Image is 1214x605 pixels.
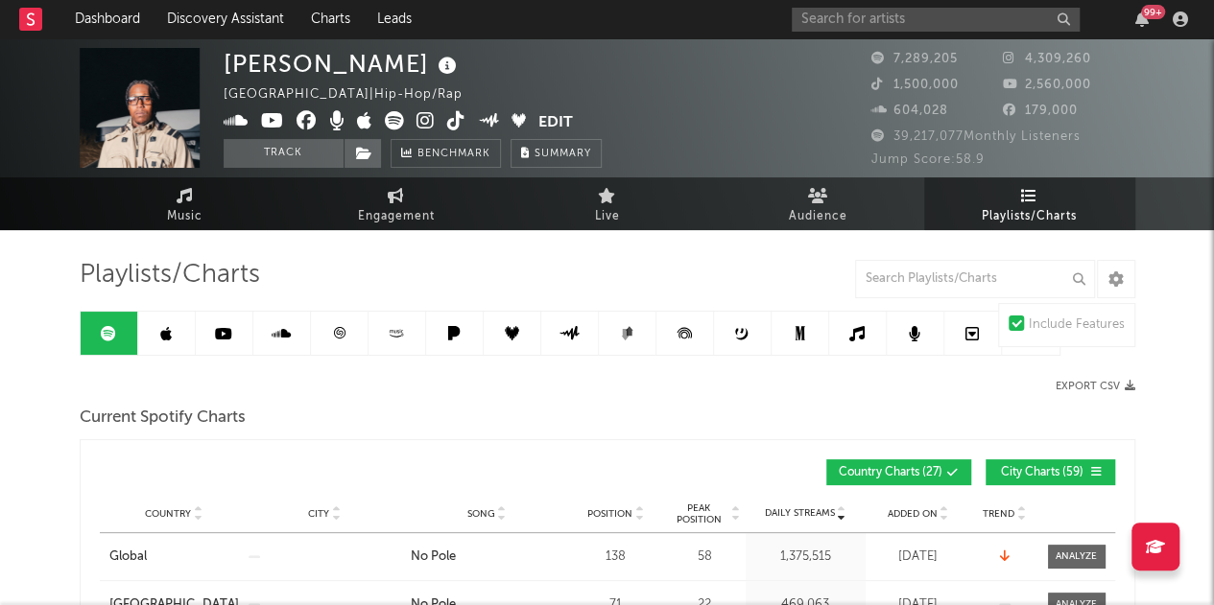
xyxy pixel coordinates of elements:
[871,130,1081,143] span: 39,217,077 Monthly Listeners
[358,205,435,228] span: Engagement
[750,547,861,567] div: 1,375,515
[80,407,246,430] span: Current Spotify Charts
[986,459,1115,485] button: City Charts(59)
[417,143,490,166] span: Benchmark
[595,205,620,228] span: Live
[1003,79,1091,91] span: 2,560,000
[573,547,659,567] div: 138
[291,177,502,230] a: Engagement
[391,139,501,168] a: Benchmark
[888,508,938,520] span: Added On
[109,547,239,567] a: Global
[1135,12,1149,27] button: 99+
[826,459,971,485] button: Country Charts(27)
[713,177,924,230] a: Audience
[1141,5,1165,19] div: 99 +
[871,105,948,117] span: 604,028
[80,264,260,287] span: Playlists/Charts
[224,139,344,168] button: Track
[998,467,1086,478] span: City Charts ( 59 )
[109,547,147,567] div: Global
[765,506,835,521] span: Daily Streams
[839,467,942,478] span: Country Charts ( 27 )
[511,139,602,168] button: Summary
[983,508,1014,520] span: Trend
[167,205,202,228] span: Music
[538,111,573,135] button: Edit
[224,48,462,80] div: [PERSON_NAME]
[870,547,966,567] div: [DATE]
[80,177,291,230] a: Music
[224,83,485,106] div: [GEOGRAPHIC_DATA] | Hip-Hop/Rap
[145,508,191,520] span: Country
[467,508,495,520] span: Song
[924,177,1135,230] a: Playlists/Charts
[792,8,1080,32] input: Search for artists
[502,177,713,230] a: Live
[871,53,958,65] span: 7,289,205
[855,260,1095,298] input: Search Playlists/Charts
[308,508,329,520] span: City
[1003,105,1078,117] span: 179,000
[1029,314,1125,337] div: Include Features
[871,79,959,91] span: 1,500,000
[982,205,1077,228] span: Playlists/Charts
[871,153,985,166] span: Jump Score: 58.9
[1003,53,1091,65] span: 4,309,260
[669,502,729,525] span: Peak Position
[411,547,563,567] a: No Pole
[535,149,591,159] span: Summary
[669,547,741,567] div: 58
[1056,381,1135,392] button: Export CSV
[789,205,847,228] span: Audience
[587,508,632,520] span: Position
[411,547,456,567] div: No Pole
